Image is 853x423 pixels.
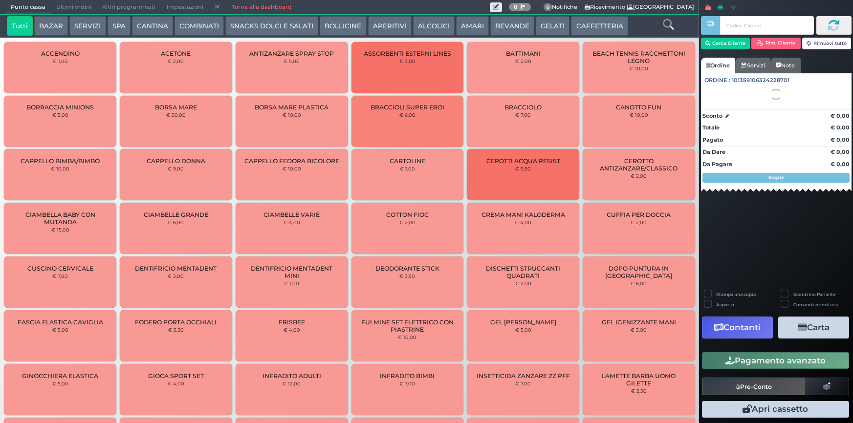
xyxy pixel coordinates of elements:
[770,58,800,73] a: Note
[802,38,852,49] button: Rimuovi tutto
[793,291,835,297] label: Scontrino Parlante
[716,291,756,297] label: Stampa una copia
[515,327,531,333] small: € 5,00
[5,0,51,14] span: Punto cassa
[283,381,301,386] small: € 12,00
[175,16,224,36] button: COMBINATI
[27,265,93,272] span: CUSCINO CERVICALE
[244,157,339,165] span: CAPPELLO FEDORA BICOLORE
[386,211,429,218] span: COTTON FIOC
[701,58,735,73] a: Ordine
[630,112,648,118] small: € 10,00
[168,219,184,225] small: € 6,00
[26,104,94,111] span: BORRACCIA MINIONS
[390,157,425,165] span: CARTOLINE
[168,381,184,386] small: € 4,00
[368,16,412,36] button: APERITIVI
[364,50,451,57] span: ASSORBENTI ESTERNI LINES
[18,318,103,326] span: FASCIA ELASTICA CAVIGLIA
[166,112,186,118] small: € 20,00
[515,58,531,64] small: € 2,00
[69,16,106,36] button: SERVIZI
[225,16,318,36] button: SNACKS DOLCI E SALATI
[630,65,648,71] small: € 10,00
[515,280,531,286] small: € 2,00
[284,219,300,225] small: € 4,00
[831,161,850,168] strong: € 0,00
[515,381,531,386] small: € 7,00
[399,273,415,279] small: € 3,50
[536,16,569,36] button: GELATI
[702,317,773,338] button: Contanti
[399,112,416,118] small: € 6,00
[702,112,722,120] strong: Sconto
[616,104,661,111] span: CANOTTO FUN
[751,38,801,49] button: Rim. Cliente
[52,327,68,333] small: € 5,00
[732,76,789,85] span: 101359106324228701
[51,227,69,233] small: € 15,00
[515,166,531,171] small: € 5,50
[475,265,571,279] span: DISCHETTI STRUCCANTI QUADRATI
[148,372,204,380] span: GIOCA SPORT SET
[631,280,647,286] small: € 6,00
[168,327,184,333] small: € 2,50
[477,372,570,380] span: INSETTICIDA ZANZARE ZZ PFF
[591,372,687,387] span: LAMETTE BARBA UOMO GILETTE
[380,372,435,380] span: INFRADITO BIMBI
[284,327,300,333] small: € 4,00
[631,388,647,394] small: € 2,50
[486,157,560,165] span: CEROTTI ACQUA RESIST
[831,112,850,119] strong: € 0,00
[284,280,299,286] small: € 1,00
[244,265,340,279] span: DENTIFRICIO MENTADENT MINI
[735,58,770,73] a: Servizi
[515,112,531,118] small: € 7,00
[591,157,687,172] span: CEROTTO ANTIZANZARE/CLASSICO
[168,58,184,64] small: € 2,00
[631,219,647,225] small: € 2,00
[284,58,300,64] small: € 5,00
[571,16,628,36] button: CAFFETTERIA
[399,58,416,64] small: € 3,00
[226,0,297,14] a: Torna alla dashboard
[702,124,720,131] strong: Totale
[168,273,184,279] small: € 3,00
[283,112,301,118] small: € 10,00
[97,0,161,14] span: Ritiri programmati
[320,16,366,36] button: BOLLICINE
[51,0,97,14] span: Ultimi ordini
[12,211,108,226] span: CIAMBELLA BABY CON MUTANDA
[591,50,687,64] span: BEACH TENNIS RACCHETTONI LEGNO
[504,104,542,111] span: BRACCIOLO
[720,16,813,35] input: Codice Cliente
[490,16,534,36] button: BEVANDE
[108,16,131,36] button: SPA
[793,301,838,308] label: Comanda prioritaria
[701,38,750,49] button: Cerca Cliente
[168,166,184,171] small: € 9,00
[399,381,415,386] small: € 7,00
[515,219,531,225] small: € 4,00
[716,301,734,308] label: Asporto
[831,136,850,143] strong: € 0,00
[262,372,321,380] span: INFRADITO ADULTI
[52,273,68,279] small: € 7,00
[41,50,80,57] span: ACCENDINO
[399,219,416,225] small: € 2,00
[702,378,806,395] button: Pre-Conto
[514,3,518,10] b: 0
[371,104,444,111] span: BRACCIOLI SUPER EROI
[7,16,33,36] button: Tutti
[456,16,489,36] button: AMARI
[398,334,416,340] small: € 10,00
[51,166,69,171] small: € 10,00
[506,50,541,57] span: BATTIMANI
[21,157,100,165] span: CAPPELLO BIMBA/BIMBO
[768,174,784,181] strong: Segue
[607,211,671,218] span: CUFFIA PER DOCCIA
[702,401,849,418] button: Apri cassetto
[631,173,647,179] small: € 2,00
[52,112,68,118] small: € 5,00
[34,16,68,36] button: BAZAR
